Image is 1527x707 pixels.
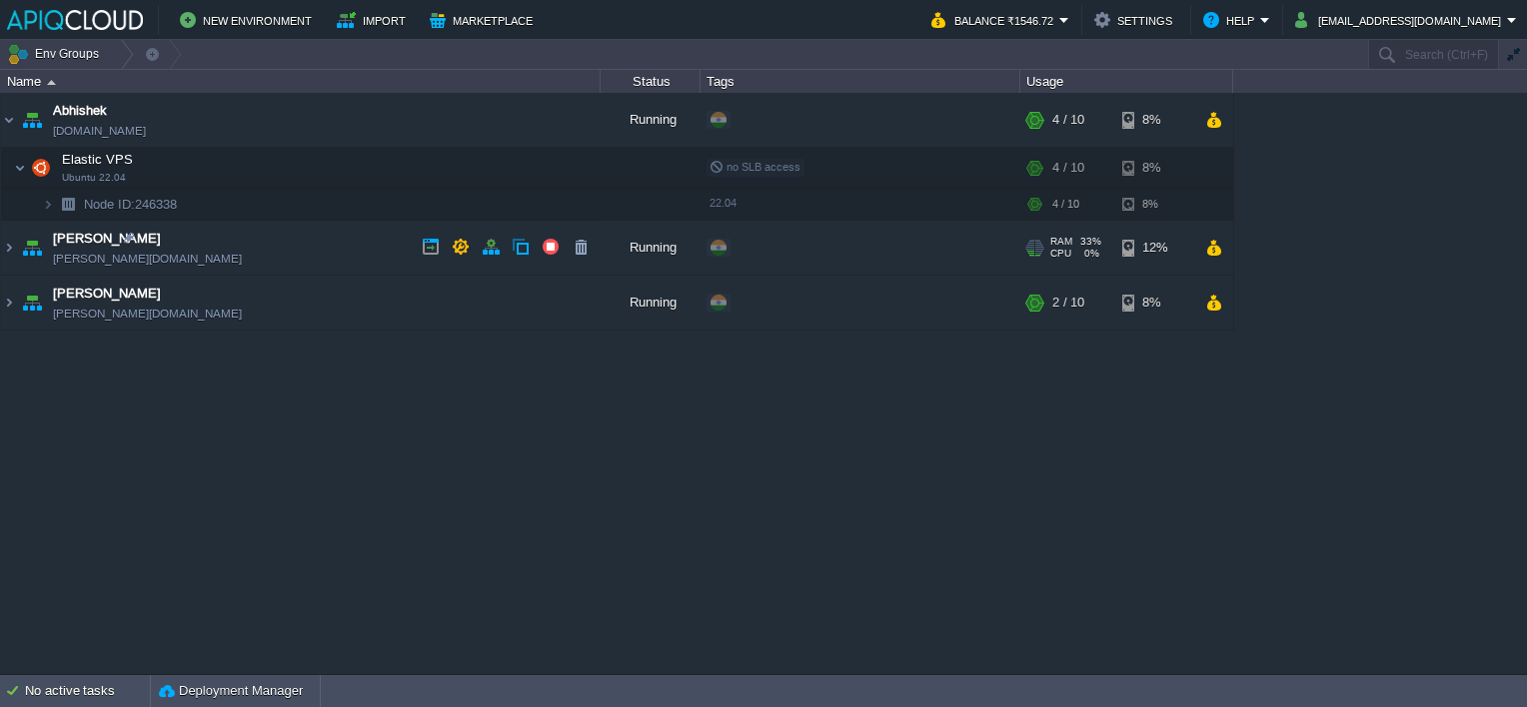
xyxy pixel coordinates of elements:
span: CPU [1050,248,1071,260]
span: 33% [1080,236,1101,248]
a: [PERSON_NAME] [53,284,161,304]
a: [PERSON_NAME][DOMAIN_NAME] [53,304,242,324]
span: 246338 [82,196,180,213]
div: 8% [1122,189,1187,220]
a: [PERSON_NAME][DOMAIN_NAME] [53,249,242,269]
button: Balance ₹1546.72 [931,8,1059,32]
div: Name [2,70,600,93]
a: Node ID:246338 [82,196,180,213]
img: AMDAwAAAACH5BAEAAAAALAAAAAABAAEAAAICRAEAOw== [1,221,17,275]
div: Running [601,276,701,330]
button: Help [1203,8,1260,32]
img: AMDAwAAAACH5BAEAAAAALAAAAAABAAEAAAICRAEAOw== [1,276,17,330]
span: RAM [1050,236,1072,248]
div: 4 / 10 [1052,93,1084,147]
div: Running [601,93,701,147]
button: Import [337,8,412,32]
div: 4 / 10 [1052,189,1079,220]
a: [PERSON_NAME] [53,229,161,249]
div: 4 / 10 [1052,148,1084,188]
img: AMDAwAAAACH5BAEAAAAALAAAAAABAAEAAAICRAEAOw== [14,148,26,188]
div: No active tasks [25,675,150,707]
img: AMDAwAAAACH5BAEAAAAALAAAAAABAAEAAAICRAEAOw== [54,189,82,220]
button: Deployment Manager [159,681,303,701]
div: 8% [1122,148,1187,188]
button: New Environment [180,8,318,32]
button: [EMAIL_ADDRESS][DOMAIN_NAME] [1295,8,1507,32]
div: 8% [1122,276,1187,330]
img: AMDAwAAAACH5BAEAAAAALAAAAAABAAEAAAICRAEAOw== [42,189,54,220]
div: 2 / 10 [1052,276,1084,330]
img: AMDAwAAAACH5BAEAAAAALAAAAAABAAEAAAICRAEAOw== [1,93,17,147]
div: 12% [1122,221,1187,275]
div: Running [601,221,701,275]
a: [DOMAIN_NAME] [53,121,146,141]
img: AMDAwAAAACH5BAEAAAAALAAAAAABAAEAAAICRAEAOw== [47,80,56,85]
button: Env Groups [7,40,106,68]
a: Elastic VPSUbuntu 22.04 [60,152,136,167]
div: Status [602,70,700,93]
a: Abhishek [53,101,107,121]
span: 0% [1079,248,1099,260]
div: 8% [1122,93,1187,147]
div: Tags [702,70,1019,93]
span: no SLB access [710,161,800,173]
button: Settings [1094,8,1178,32]
span: Node ID: [84,197,135,212]
img: AMDAwAAAACH5BAEAAAAALAAAAAABAAEAAAICRAEAOw== [18,221,46,275]
span: Elastic VPS [60,151,136,168]
button: Marketplace [430,8,539,32]
img: AMDAwAAAACH5BAEAAAAALAAAAAABAAEAAAICRAEAOw== [27,148,55,188]
span: Ubuntu 22.04 [62,172,126,184]
span: 22.04 [710,197,737,209]
img: AMDAwAAAACH5BAEAAAAALAAAAAABAAEAAAICRAEAOw== [18,276,46,330]
div: Usage [1021,70,1232,93]
img: APIQCloud [7,10,143,30]
img: AMDAwAAAACH5BAEAAAAALAAAAAABAAEAAAICRAEAOw== [18,93,46,147]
